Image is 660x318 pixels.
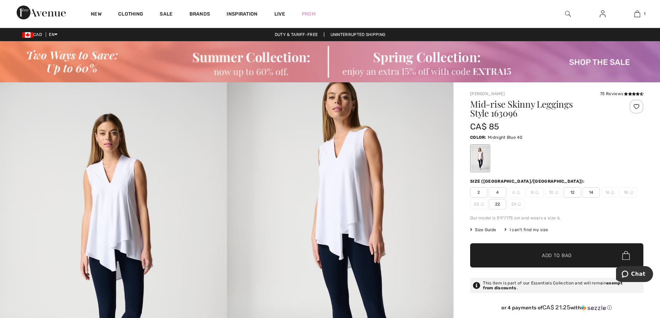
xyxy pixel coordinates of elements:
[118,11,143,18] a: Clothing
[543,304,570,311] span: CA$ 21.25
[518,202,521,206] img: ring-m.svg
[517,191,520,194] img: ring-m.svg
[190,11,210,18] a: Brands
[600,91,643,97] div: 75 Reviews
[22,32,45,37] span: CAD
[581,305,606,311] img: Sezzle
[91,11,102,18] a: New
[564,187,581,198] span: 12
[470,227,496,233] span: Size Guide
[508,199,525,209] span: 24
[470,304,643,314] div: or 4 payments ofCA$ 21.25withSezzle Click to learn more about Sezzle
[611,191,614,194] img: ring-m.svg
[489,199,506,209] span: 22
[526,187,544,198] span: 8
[22,32,33,38] img: Canadian Dollar
[160,11,173,18] a: Sale
[620,10,654,18] a: 1
[565,10,571,18] img: search the website
[616,266,653,283] iframe: Opens a widget where you can chat to one of our agents
[481,202,484,206] img: ring-m.svg
[274,10,285,18] a: Live
[630,191,633,194] img: ring-m.svg
[471,145,489,171] div: Midnight Blue 40
[470,187,487,198] span: 2
[470,122,499,131] span: CA$ 85
[535,191,539,194] img: ring-m.svg
[470,215,643,221] div: Our model is 5'9"/175 cm and wears a size 6.
[508,187,525,198] span: 6
[644,11,645,17] span: 1
[594,10,611,18] a: Sign In
[634,10,640,18] img: My Bag
[555,191,558,194] img: ring-m.svg
[600,10,606,18] img: My Info
[470,135,486,140] span: Color:
[504,227,548,233] div: I can't find my size
[582,187,600,198] span: 14
[470,243,643,267] button: Add to Bag
[49,32,58,37] span: EN
[601,187,618,198] span: 16
[470,91,505,96] a: [PERSON_NAME]
[470,178,586,184] div: Size ([GEOGRAPHIC_DATA]/[GEOGRAPHIC_DATA]):
[302,10,316,18] a: Prom
[470,199,487,209] span: 20
[483,281,623,290] strong: exempt from discounts
[17,6,66,19] img: 1ère Avenue
[483,281,641,290] div: This item is part of our Essentials Collection and will remain .
[470,100,615,118] h1: Mid-rise Skinny Leggings Style 163096
[489,187,506,198] span: 4
[470,304,643,311] div: or 4 payments of with
[622,251,630,260] img: Bag.svg
[488,135,522,140] span: Midnight Blue 40
[227,11,257,18] span: Inspiration
[620,187,637,198] span: 18
[545,187,562,198] span: 10
[542,252,572,259] span: Add to Bag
